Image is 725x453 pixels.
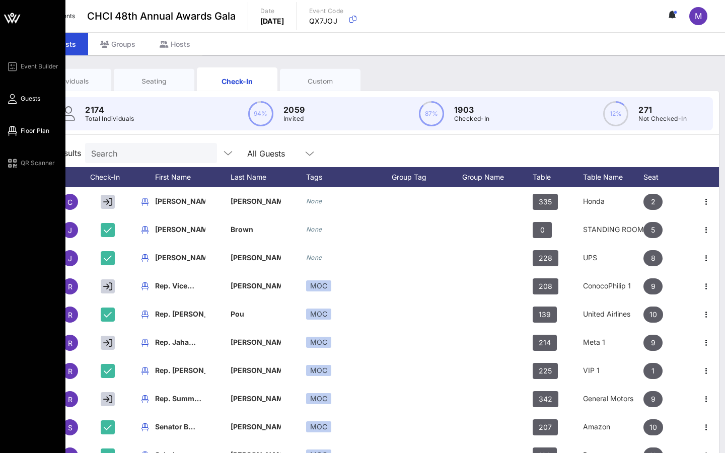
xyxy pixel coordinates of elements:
span: Guests [21,94,40,103]
div: Seating [121,77,187,86]
span: J [68,226,72,235]
div: Tags [306,167,392,187]
p: 2174 [85,104,134,116]
span: 9 [651,335,656,351]
div: MOC [306,421,331,432]
p: [PERSON_NAME] [231,413,281,441]
p: QX7JOJ [309,16,344,26]
p: Rep. Vice… [155,272,205,300]
div: Honda [583,187,643,215]
span: QR Scanner [21,159,55,168]
div: Last Name [231,167,306,187]
div: Groups [88,33,148,55]
span: 139 [539,307,551,323]
div: MOC [306,365,331,376]
p: [PERSON_NAME] [155,187,205,215]
span: 10 [649,419,657,435]
span: 214 [539,335,551,351]
p: 271 [638,104,687,116]
p: Date [260,6,284,16]
p: Not Checked-In [638,114,687,124]
a: QR Scanner [6,157,55,169]
div: Custom [287,77,353,86]
div: United Airlines [583,300,643,328]
p: [PERSON_NAME] [231,385,281,413]
div: Meta 1 [583,328,643,356]
p: [PERSON_NAME] [231,356,281,385]
span: 0 [540,222,545,238]
div: Seat [643,167,694,187]
div: First Name [155,167,231,187]
span: 5 [651,222,655,238]
span: 10 [649,307,657,323]
span: 8 [651,250,656,266]
span: 335 [539,194,552,210]
span: Event Builder [21,62,58,71]
span: S [68,423,72,432]
div: MOC [306,337,331,348]
div: All Guests [247,149,285,158]
span: 2 [651,194,656,210]
span: R [68,367,72,375]
div: All Guests [241,143,322,163]
i: None [306,197,322,205]
div: Amazon [583,413,643,441]
p: [PERSON_NAME] [155,215,205,244]
span: 342 [539,391,552,407]
div: Group Tag [392,167,462,187]
span: R [68,395,72,404]
p: 2059 [283,104,305,116]
div: Hosts [148,33,202,55]
span: C [67,198,72,206]
a: Guests [6,93,40,105]
a: Floor Plan [6,125,49,137]
div: MOC [306,309,331,320]
p: Rep. [PERSON_NAME]… [155,356,205,385]
span: CHCI 48th Annual Awards Gala [87,9,236,24]
div: MOC [306,393,331,404]
p: [PERSON_NAME] [231,272,281,300]
p: Total Individuals [85,114,134,124]
div: M [689,7,707,25]
p: Checked-In [454,114,490,124]
p: Rep. [PERSON_NAME]… [155,300,205,328]
div: Table [533,167,583,187]
div: STANDING ROOM ONLY- NO TABLE ASSIGNMENT [583,215,643,244]
p: Senator B… [155,413,205,441]
div: UPS [583,244,643,272]
a: Event Builder [6,60,58,72]
div: VIP 1 [583,356,643,385]
i: None [306,254,322,261]
div: General Motors [583,385,643,413]
p: [DATE] [260,16,284,26]
div: Individuals [38,77,104,86]
p: 1903 [454,104,490,116]
i: None [306,225,322,233]
span: 9 [651,278,656,294]
p: [PERSON_NAME] [155,244,205,272]
p: Rep. Summ… [155,385,205,413]
p: Event Code [309,6,344,16]
span: R [68,282,72,291]
p: Invited [283,114,305,124]
span: 225 [539,363,552,379]
div: ConocoPhilip 1 [583,272,643,300]
span: R [68,339,72,347]
p: [PERSON_NAME] [231,328,281,356]
div: MOC [306,280,331,291]
span: 208 [539,278,552,294]
span: Floor Plan [21,126,49,135]
span: J [68,254,72,263]
div: Table Name [583,167,643,187]
span: 228 [539,250,552,266]
span: M [695,11,702,21]
span: R [68,311,72,319]
p: Rep. Jaha… [155,328,205,356]
span: 9 [651,391,656,407]
p: Brown [231,215,281,244]
p: [PERSON_NAME] [231,244,281,272]
span: 207 [539,419,552,435]
div: Group Name [462,167,533,187]
p: Pou [231,300,281,328]
div: Check-In [204,76,270,87]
